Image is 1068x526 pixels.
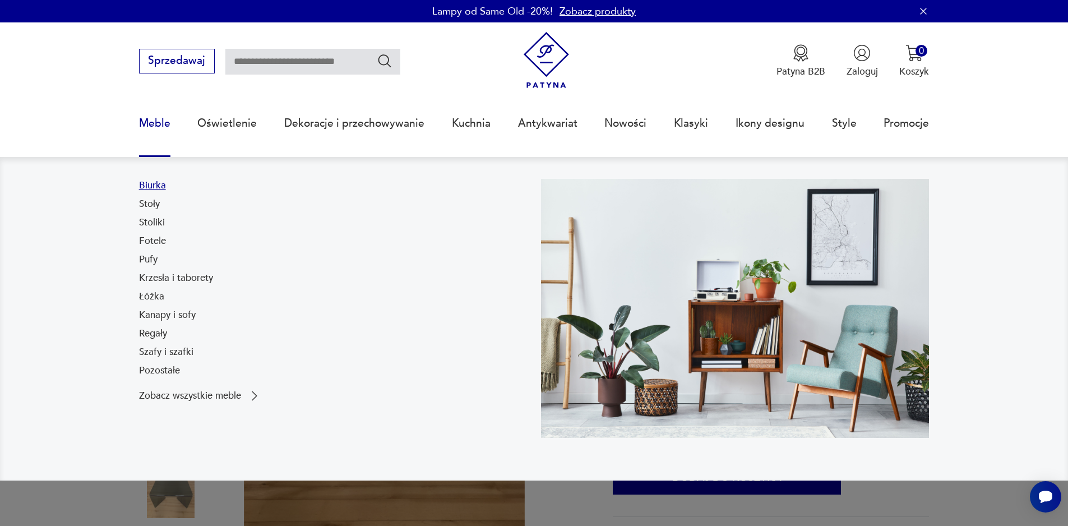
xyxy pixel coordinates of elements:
img: Patyna - sklep z meblami i dekoracjami vintage [518,32,575,89]
button: Zaloguj [847,44,878,78]
a: Kuchnia [452,98,491,149]
img: Ikona medalu [792,44,810,62]
div: 0 [916,45,927,57]
a: Klasyki [674,98,708,149]
p: Zobacz wszystkie meble [139,391,241,400]
a: Meble [139,98,170,149]
a: Ikona medaluPatyna B2B [776,44,825,78]
a: Nowości [604,98,646,149]
a: Kanapy i sofy [139,308,196,322]
button: Szukaj [377,53,393,69]
a: Pufy [139,253,158,266]
button: Sprzedawaj [139,49,215,73]
button: Patyna B2B [776,44,825,78]
a: Zobacz wszystkie meble [139,389,261,403]
a: Stoliki [139,216,165,229]
a: Krzesła i taborety [139,271,213,285]
img: Ikona koszyka [905,44,923,62]
a: Oświetlenie [197,98,257,149]
button: 0Koszyk [899,44,929,78]
a: Ikony designu [736,98,805,149]
a: Zobacz produkty [560,4,636,19]
p: Patyna B2B [776,65,825,78]
a: Regały [139,327,167,340]
a: Fotele [139,234,166,248]
a: Łóżka [139,290,164,303]
a: Antykwariat [518,98,577,149]
p: Koszyk [899,65,929,78]
img: Ikonka użytkownika [853,44,871,62]
iframe: Smartsupp widget button [1030,481,1061,513]
a: Stoły [139,197,160,211]
a: Dekoracje i przechowywanie [284,98,424,149]
img: 969d9116629659dbb0bd4e745da535dc.jpg [541,179,930,438]
a: Style [832,98,857,149]
p: Zaloguj [847,65,878,78]
a: Sprzedawaj [139,57,215,66]
a: Szafy i szafki [139,345,193,359]
a: Biurka [139,179,166,192]
p: Lampy od Same Old -20%! [432,4,553,19]
a: Promocje [884,98,929,149]
a: Pozostałe [139,364,180,377]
